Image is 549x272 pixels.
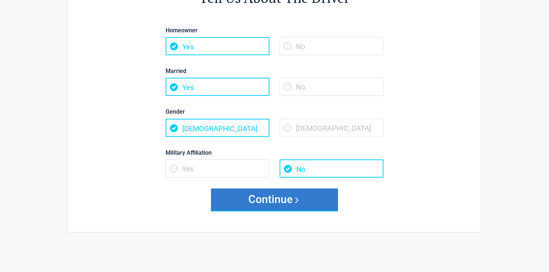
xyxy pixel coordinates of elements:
[280,119,383,137] span: [DEMOGRAPHIC_DATA]
[166,107,383,117] label: Gender
[166,25,383,35] label: Homeowner
[166,159,269,178] span: Yes
[280,37,383,55] span: No
[166,66,383,76] label: Married
[166,37,269,55] span: Yes
[166,119,269,137] span: [DEMOGRAPHIC_DATA]
[211,188,338,210] button: Continue
[280,159,383,178] span: No
[280,78,383,96] span: No
[166,78,269,96] span: Yes
[166,148,383,158] label: Military Affiliation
